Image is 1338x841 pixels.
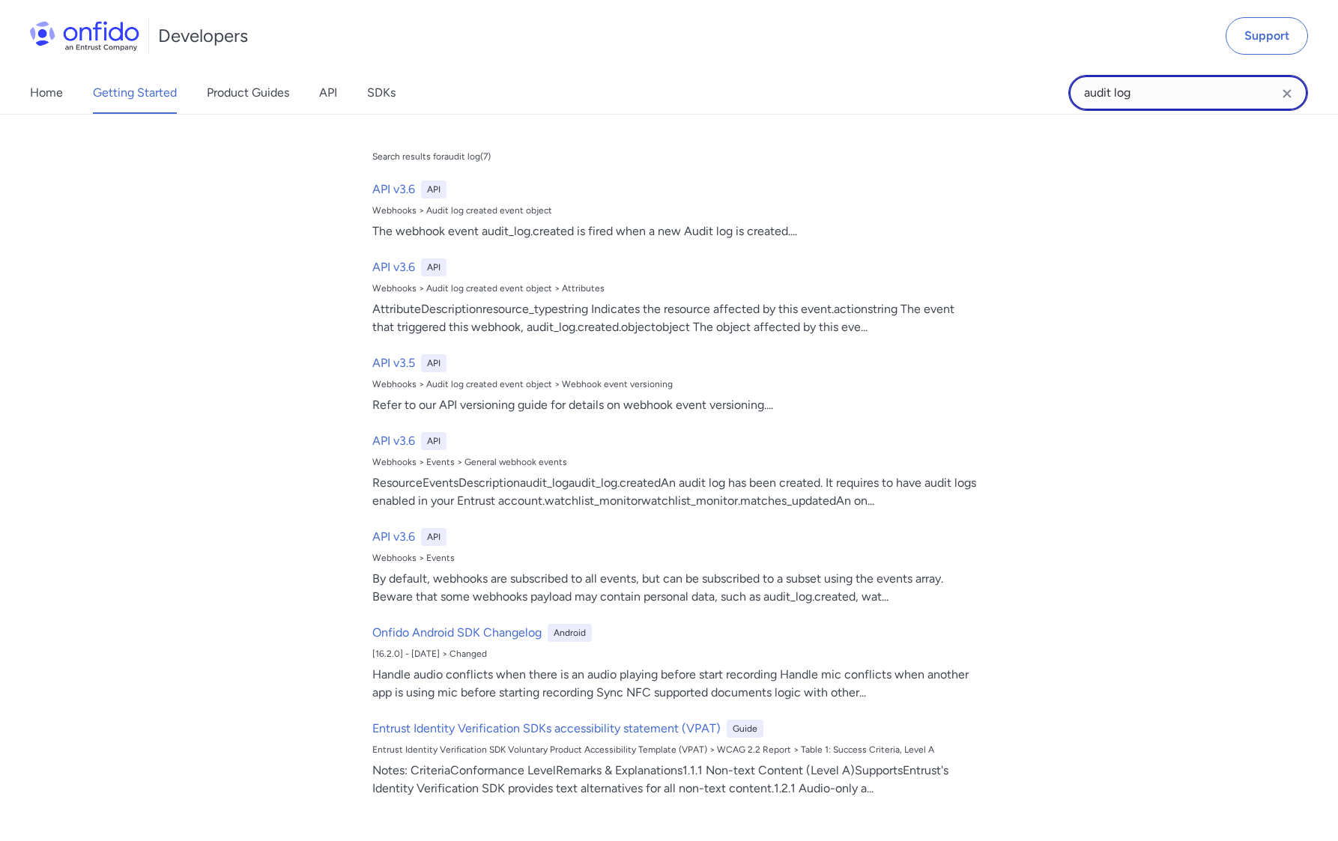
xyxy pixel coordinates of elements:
div: API [421,258,446,276]
div: API [421,432,446,450]
h6: Onfido Android SDK Changelog [372,624,542,642]
div: [16.2.0] - [DATE] > Changed [372,648,978,660]
div: The webhook event audit_log.created is fired when a new Audit log is created. ... [372,222,978,240]
a: API [319,72,337,114]
div: Handle audio conflicts when there is an audio playing before start recording Handle mic conflicts... [372,666,978,702]
a: API v3.5APIWebhooks > Audit log created event object > Webhook event versioningRefer to our API v... [366,348,984,420]
img: Onfido Logo [30,21,139,51]
div: API [421,180,446,198]
a: SDKs [367,72,396,114]
div: API [421,528,446,546]
h6: API v3.6 [372,258,415,276]
a: Getting Started [93,72,177,114]
div: Android [548,624,592,642]
h6: API v3.5 [372,354,415,372]
div: Webhooks > Audit log created event object > Attributes [372,282,978,294]
div: ResourceEventsDescriptionaudit_logaudit_log.createdAn audit log has been created. It requires to ... [372,474,978,510]
h6: API v3.6 [372,180,415,198]
h6: API v3.6 [372,432,415,450]
div: Webhooks > Events [372,552,978,564]
h6: Entrust Identity Verification SDKs accessibility statement (VPAT) [372,720,721,738]
div: Webhooks > Audit log created event object [372,204,978,216]
input: Onfido search input field [1068,75,1308,111]
div: Webhooks > Audit log created event object > Webhook event versioning [372,378,978,390]
a: API v3.6APIWebhooks > Audit log created event objectThe webhook event audit_log.created is fired ... [366,174,984,246]
a: Onfido Android SDK ChangelogAndroid[16.2.0] - [DATE] > ChangedHandle audio conflicts when there i... [366,618,984,708]
div: API [421,354,446,372]
div: Search results for audit log ( 7 ) [372,151,491,163]
div: By default, webhooks are subscribed to all events, but can be subscribed to a subset using the ev... [372,570,978,606]
a: Home [30,72,63,114]
div: Entrust Identity Verification SDK Voluntary Product Accessibility Template (VPAT) > WCAG 2.2 Repo... [372,744,978,756]
h1: Developers [158,24,248,48]
h6: API v3.6 [372,528,415,546]
a: API v3.6APIWebhooks > EventsBy default, webhooks are subscribed to all events, but can be subscri... [366,522,984,612]
a: Support [1226,17,1308,55]
div: Notes: CriteriaConformance LevelRemarks & Explanations1.1.1 Non-text Content (Level A)SupportsEnt... [372,762,978,798]
div: Webhooks > Events > General webhook events [372,456,978,468]
svg: Clear search field button [1278,85,1296,103]
a: Product Guides [207,72,289,114]
div: Refer to our API versioning guide for details on webhook event versioning. ... [372,396,978,414]
a: API v3.6APIWebhooks > Events > General webhook eventsResourceEventsDescriptionaudit_logaudit_log.... [366,426,984,516]
a: API v3.6APIWebhooks > Audit log created event object > AttributesAttributeDescriptionresource_typ... [366,252,984,342]
div: Guide [727,720,763,738]
a: Entrust Identity Verification SDKs accessibility statement (VPAT)GuideEntrust Identity Verificati... [366,714,984,804]
div: AttributeDescriptionresource_typestring Indicates the resource affected by this event.actionstrin... [372,300,978,336]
